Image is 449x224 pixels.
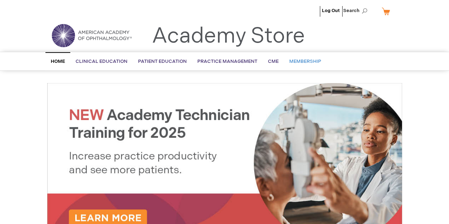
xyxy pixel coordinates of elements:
span: Practice Management [197,59,257,64]
a: Academy Store [152,23,305,49]
span: Home [51,59,65,64]
span: Search [343,4,370,18]
a: Log Out [322,8,340,13]
span: CME [268,59,279,64]
span: Clinical Education [76,59,127,64]
span: Membership [289,59,321,64]
span: Patient Education [138,59,187,64]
